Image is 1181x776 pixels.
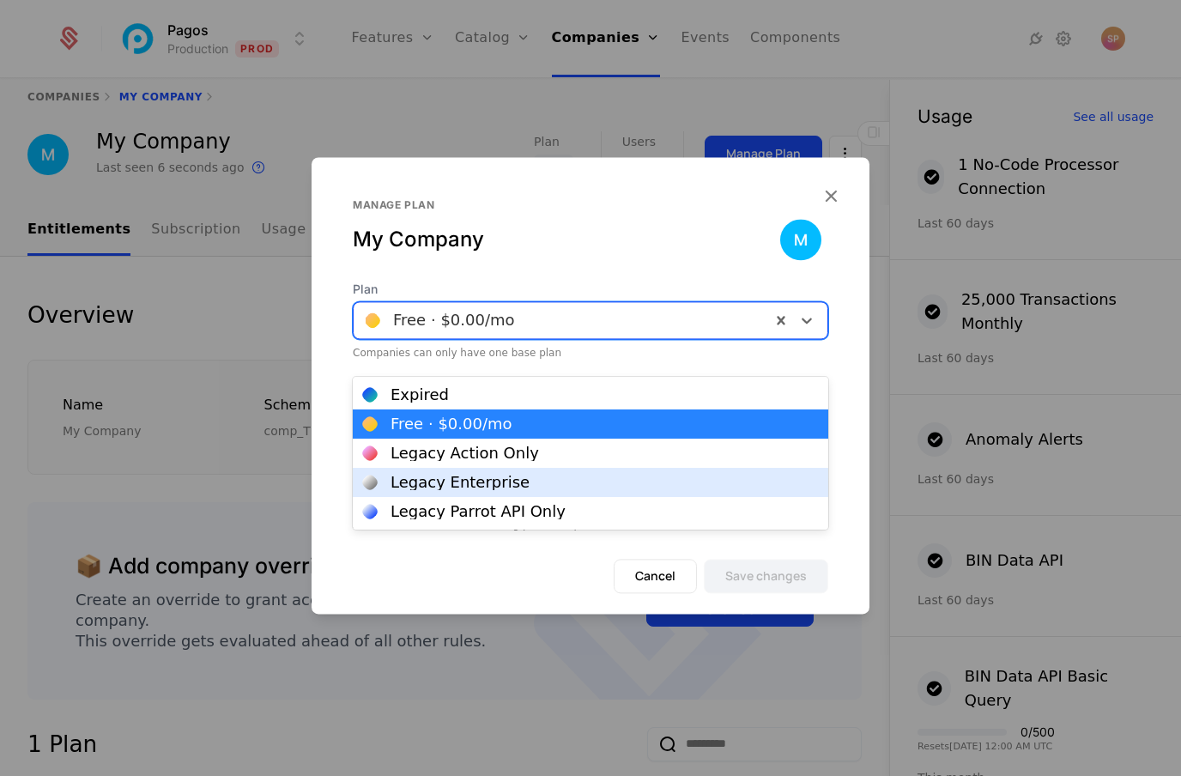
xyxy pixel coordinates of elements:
[391,416,512,432] div: Free
[353,518,828,531] div: Add Ons must have same billing period as plan
[391,446,539,461] div: Legacy Action Only
[614,559,697,593] button: Cancel
[780,219,821,260] img: My Company
[353,198,780,212] div: Manage plan
[391,504,566,519] div: Legacy Parrot API Only
[704,559,828,593] button: Save changes
[353,281,828,298] span: Plan
[353,346,828,360] div: Companies can only have one base plan
[391,475,530,490] div: Legacy Enterprise
[353,226,780,253] div: My Company
[391,387,449,403] div: Expired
